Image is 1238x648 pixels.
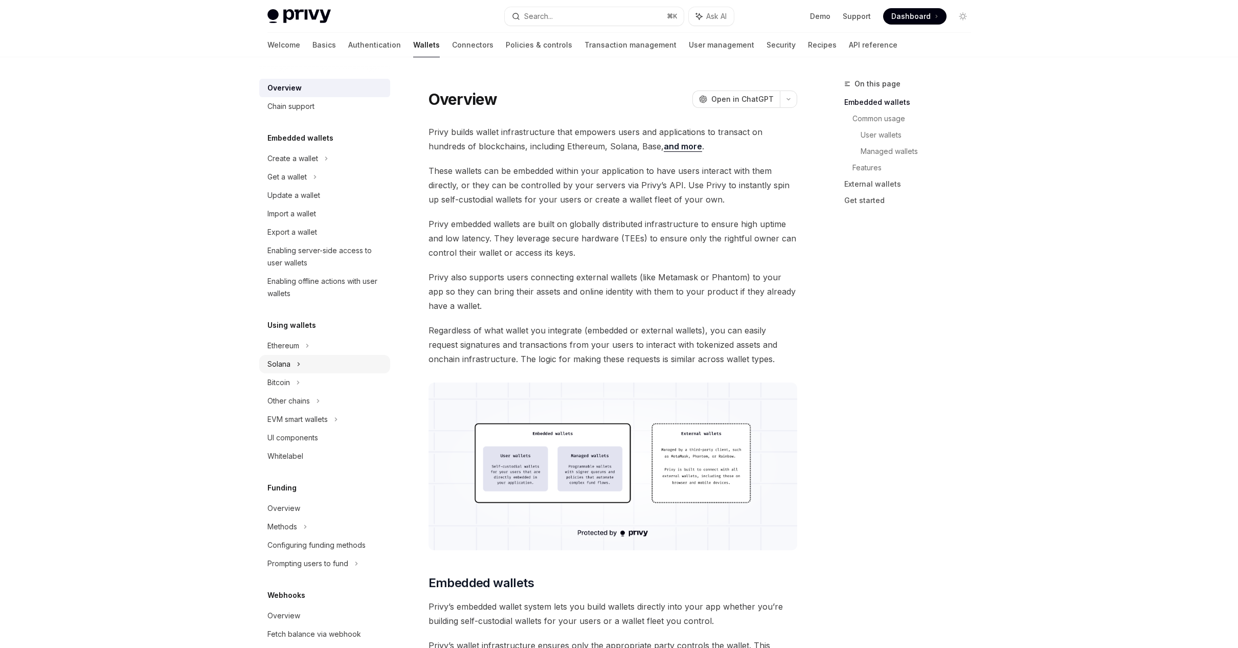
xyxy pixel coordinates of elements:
[891,11,931,21] span: Dashboard
[267,9,331,24] img: light logo
[267,358,290,370] div: Solana
[267,482,297,494] h5: Funding
[267,132,333,144] h5: Embedded wallets
[259,499,390,518] a: Overview
[667,12,678,20] span: ⌘ K
[267,244,384,269] div: Enabling server-side access to user wallets
[267,226,317,238] div: Export a wallet
[259,97,390,116] a: Chain support
[259,223,390,241] a: Export a wallet
[429,575,534,591] span: Embedded wallets
[348,33,401,57] a: Authentication
[267,100,314,113] div: Chain support
[429,599,797,628] span: Privy’s embedded wallet system lets you build wallets directly into your app whether you’re build...
[852,160,979,176] a: Features
[259,607,390,625] a: Overview
[267,189,320,202] div: Update a wallet
[692,91,780,108] button: Open in ChatGPT
[259,79,390,97] a: Overview
[267,628,361,640] div: Fetch balance via webhook
[259,186,390,205] a: Update a wallet
[267,208,316,220] div: Import a wallet
[267,539,366,551] div: Configuring funding methods
[711,94,774,104] span: Open in ChatGPT
[267,395,310,407] div: Other chains
[267,610,300,622] div: Overview
[267,340,299,352] div: Ethereum
[429,323,797,366] span: Regardless of what wallet you integrate (embedded or external wallets), you can easily request si...
[689,33,754,57] a: User management
[267,502,300,515] div: Overview
[584,33,677,57] a: Transaction management
[664,141,702,152] a: and more
[505,7,684,26] button: Search...⌘K
[844,192,979,209] a: Get started
[861,143,979,160] a: Managed wallets
[267,152,318,165] div: Create a wallet
[267,413,328,426] div: EVM smart wallets
[524,10,553,23] div: Search...
[506,33,572,57] a: Policies & controls
[883,8,947,25] a: Dashboard
[312,33,336,57] a: Basics
[267,171,307,183] div: Get a wallet
[844,176,979,192] a: External wallets
[267,589,305,601] h5: Webhooks
[259,447,390,465] a: Whitelabel
[429,90,498,108] h1: Overview
[689,7,734,26] button: Ask AI
[429,164,797,207] span: These wallets can be embedded within your application to have users interact with them directly, ...
[259,205,390,223] a: Import a wallet
[267,319,316,331] h5: Using wallets
[267,82,302,94] div: Overview
[267,450,303,462] div: Whitelabel
[843,11,871,21] a: Support
[259,272,390,303] a: Enabling offline actions with user wallets
[452,33,493,57] a: Connectors
[429,383,797,550] img: images/walletoverview.png
[844,94,979,110] a: Embedded wallets
[808,33,837,57] a: Recipes
[259,536,390,554] a: Configuring funding methods
[429,125,797,153] span: Privy builds wallet infrastructure that empowers users and applications to transact on hundreds o...
[849,33,897,57] a: API reference
[861,127,979,143] a: User wallets
[267,376,290,389] div: Bitcoin
[955,8,971,25] button: Toggle dark mode
[267,33,300,57] a: Welcome
[767,33,796,57] a: Security
[429,217,797,260] span: Privy embedded wallets are built on globally distributed infrastructure to ensure high uptime and...
[810,11,830,21] a: Demo
[854,78,901,90] span: On this page
[429,270,797,313] span: Privy also supports users connecting external wallets (like Metamask or Phantom) to your app so t...
[259,625,390,643] a: Fetch balance via webhook
[267,275,384,300] div: Enabling offline actions with user wallets
[267,557,348,570] div: Prompting users to fund
[706,11,727,21] span: Ask AI
[413,33,440,57] a: Wallets
[259,429,390,447] a: UI components
[267,521,297,533] div: Methods
[259,241,390,272] a: Enabling server-side access to user wallets
[852,110,979,127] a: Common usage
[267,432,318,444] div: UI components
